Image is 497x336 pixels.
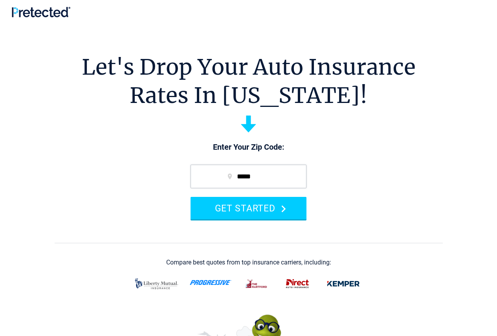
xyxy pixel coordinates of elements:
img: liberty [133,274,180,293]
img: Pretected Logo [12,7,70,17]
img: thehartford [241,275,272,292]
h1: Let's Drop Your Auto Insurance Rates In [US_STATE]! [82,53,416,110]
button: GET STARTED [191,197,306,219]
img: progressive [190,280,232,285]
img: kemper [323,275,364,292]
div: Compare best quotes from top insurance carriers, including: [166,259,331,266]
input: zip code [191,165,306,188]
img: direct [282,275,313,292]
p: Enter Your Zip Code: [183,142,314,153]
